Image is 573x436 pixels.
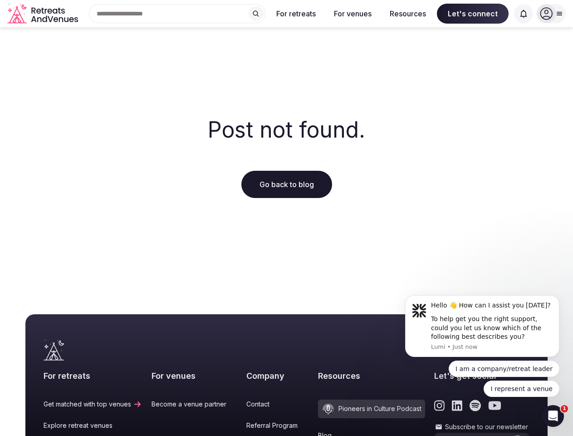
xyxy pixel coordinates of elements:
button: Resources [382,4,433,24]
span: Let's connect [437,4,509,24]
a: Get matched with top venues [44,400,142,409]
button: For venues [327,4,379,24]
a: Go back to blog [241,171,332,198]
a: Contact [246,400,309,409]
h2: For venues [152,370,237,381]
h2: Post not found. [208,114,365,145]
a: Pioneers in Culture Podcast [318,400,425,418]
iframe: Intercom notifications message [392,245,573,411]
a: Become a venue partner [152,400,237,409]
span: 1 [561,405,568,412]
a: Referral Program [246,421,309,430]
a: Explore retreat venues [44,421,142,430]
svg: Retreats and Venues company logo [7,4,80,24]
h2: Company [246,370,309,381]
a: Visit the homepage [44,340,64,361]
iframe: Intercom live chat [542,405,564,427]
a: Visit the homepage [7,4,80,24]
h2: For retreats [44,370,142,381]
h2: Resources [318,370,425,381]
button: For retreats [269,4,323,24]
label: Subscribe to our newsletter [434,422,529,431]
